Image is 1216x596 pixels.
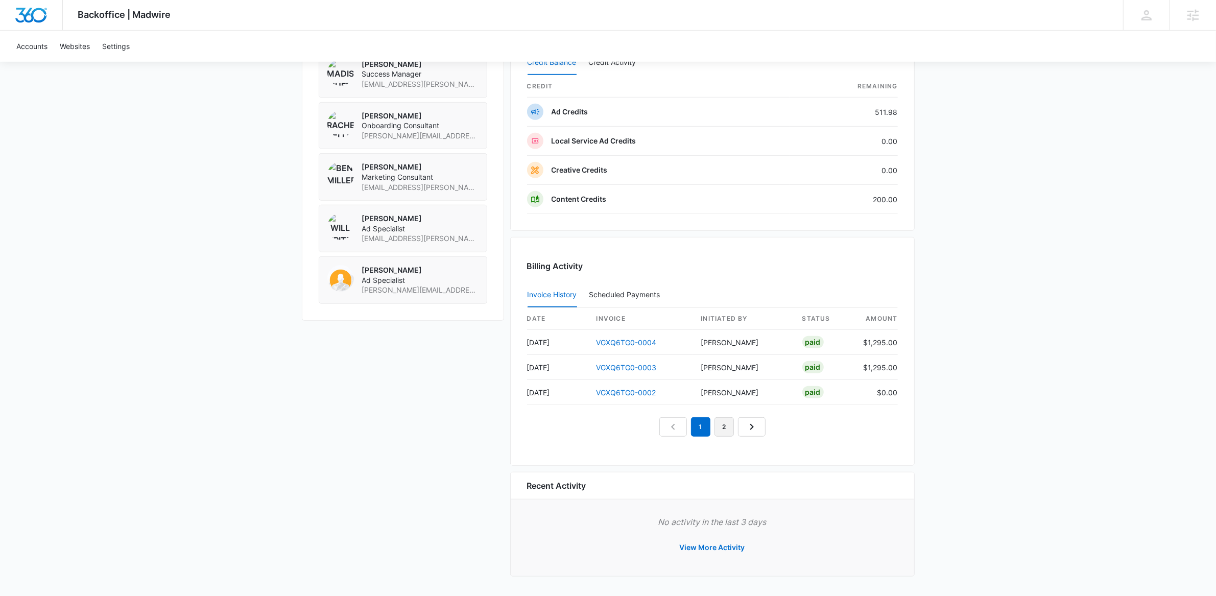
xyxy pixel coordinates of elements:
[528,283,577,307] button: Invoice History
[714,417,734,437] a: Page 2
[362,213,479,224] p: [PERSON_NAME]
[362,69,479,79] span: Success Manager
[552,107,588,117] p: Ad Credits
[794,308,855,330] th: status
[96,31,136,62] a: Settings
[527,380,588,405] td: [DATE]
[362,182,479,193] span: [EMAIL_ADDRESS][PERSON_NAME][DOMAIN_NAME]
[362,79,479,89] span: [EMAIL_ADDRESS][PERSON_NAME][DOMAIN_NAME]
[527,355,588,380] td: [DATE]
[362,121,479,131] span: Onboarding Consultant
[670,535,755,560] button: View More Activity
[693,330,794,355] td: [PERSON_NAME]
[588,308,693,330] th: invoice
[855,308,898,330] th: amount
[790,185,898,214] td: 200.00
[527,330,588,355] td: [DATE]
[589,291,664,298] div: Scheduled Payments
[802,386,824,398] div: Paid
[527,260,898,272] h3: Billing Activity
[327,59,354,86] img: Madison Ruff
[693,308,794,330] th: Initiated By
[790,98,898,127] td: 511.98
[362,233,479,244] span: [EMAIL_ADDRESS][PERSON_NAME][DOMAIN_NAME]
[659,417,766,437] nav: Pagination
[552,165,608,175] p: Creative Credits
[693,380,794,405] td: [PERSON_NAME]
[790,76,898,98] th: Remaining
[855,380,898,405] td: $0.00
[327,111,354,137] img: Rachel Bellio
[693,355,794,380] td: [PERSON_NAME]
[362,224,479,234] span: Ad Specialist
[802,361,824,373] div: Paid
[78,9,171,20] span: Backoffice | Madwire
[552,194,607,204] p: Content Credits
[327,162,354,188] img: Ben Miller
[362,285,479,295] span: [PERSON_NAME][EMAIL_ADDRESS][DOMAIN_NAME]
[527,516,898,528] p: No activity in the last 3 days
[327,213,354,240] img: Will Fritz
[802,336,824,348] div: Paid
[362,275,479,285] span: Ad Specialist
[362,111,479,121] p: [PERSON_NAME]
[597,338,657,347] a: VGXQ6TG0-0004
[691,417,710,437] em: 1
[362,162,479,172] p: [PERSON_NAME]
[552,136,636,146] p: Local Service Ad Credits
[527,308,588,330] th: date
[362,131,479,141] span: [PERSON_NAME][EMAIL_ADDRESS][PERSON_NAME][DOMAIN_NAME]
[362,265,479,275] p: [PERSON_NAME]
[597,388,656,397] a: VGXQ6TG0-0002
[327,265,354,292] img: kyl Davis
[527,76,790,98] th: credit
[738,417,766,437] a: Next Page
[362,59,479,69] p: [PERSON_NAME]
[10,31,54,62] a: Accounts
[54,31,96,62] a: Websites
[855,355,898,380] td: $1,295.00
[790,127,898,156] td: 0.00
[362,172,479,182] span: Marketing Consultant
[528,51,577,75] button: Credit Balance
[855,330,898,355] td: $1,295.00
[790,156,898,185] td: 0.00
[589,51,636,75] button: Credit Activity
[597,363,657,372] a: VGXQ6TG0-0003
[527,480,586,492] h6: Recent Activity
